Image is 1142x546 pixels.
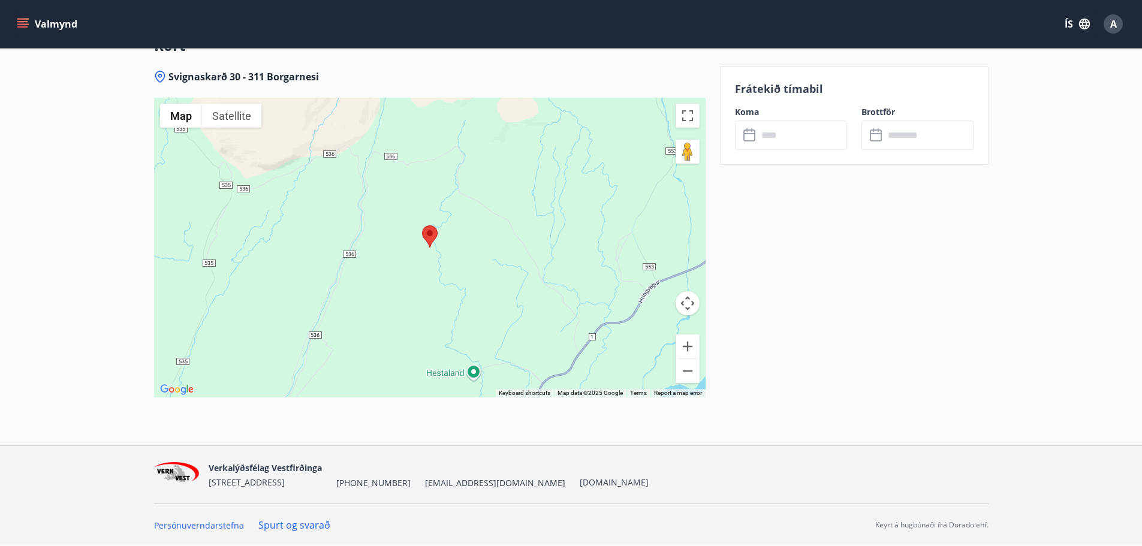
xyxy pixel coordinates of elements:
label: Koma [735,106,847,118]
button: A [1099,10,1128,38]
a: [DOMAIN_NAME] [580,476,649,488]
a: Open this area in Google Maps (opens a new window) [157,382,197,397]
button: Show street map [160,104,202,128]
span: [PHONE_NUMBER] [336,477,411,489]
a: Terms (opens in new tab) [630,390,647,396]
span: Map data ©2025 Google [558,390,623,396]
button: Drag Pegman onto the map to open Street View [676,140,700,164]
span: [STREET_ADDRESS] [209,476,285,488]
button: Map camera controls [676,291,700,315]
button: Keyboard shortcuts [499,389,550,397]
button: Show satellite imagery [202,104,261,128]
img: jihgzMk4dcgjRAW2aMgpbAqQEG7LZi0j9dOLAUvz.png [154,462,200,488]
span: A [1110,17,1117,31]
button: Zoom out [676,359,700,383]
span: Verkalýðsfélag Vestfirðinga [209,462,322,473]
button: Zoom in [676,334,700,358]
a: Report a map error [654,390,702,396]
a: Spurt og svarað [258,518,330,532]
label: Brottför [861,106,974,118]
span: Svignaskarð 30 - 311 Borgarnesi [168,70,319,83]
button: ÍS [1058,13,1096,35]
button: menu [14,13,82,35]
p: Keyrt á hugbúnaði frá Dorado ehf. [875,520,989,530]
button: Toggle fullscreen view [676,104,700,128]
img: Google [157,382,197,397]
span: [EMAIL_ADDRESS][DOMAIN_NAME] [425,477,565,489]
p: Frátekið tímabil [735,81,974,96]
a: Persónuverndarstefna [154,520,244,531]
